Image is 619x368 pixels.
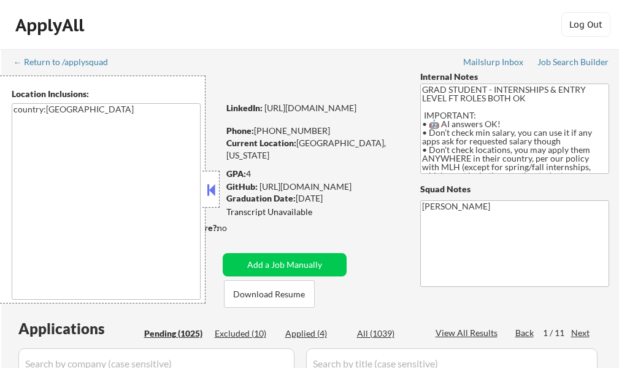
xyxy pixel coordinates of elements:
div: Mailslurp Inbox [463,58,525,66]
button: Download Resume [224,280,315,308]
div: Squad Notes [420,183,609,195]
a: Mailslurp Inbox [463,57,525,69]
div: Applied (4) [285,327,347,340]
div: Internal Notes [420,71,609,83]
strong: Phone: [226,125,254,136]
div: [PHONE_NUMBER] [226,125,400,137]
strong: GitHub: [226,181,258,192]
div: [DATE] [226,192,400,205]
div: 1 / 11 [543,327,571,339]
strong: GPA: [226,168,246,179]
button: Add a Job Manually [223,253,347,276]
div: Back [515,327,535,339]
strong: Current Location: [226,138,296,148]
div: Applications [18,321,140,336]
a: Job Search Builder [537,57,609,69]
div: Excluded (10) [215,327,276,340]
a: [URL][DOMAIN_NAME] [264,103,356,113]
div: Pending (1025) [144,327,206,340]
div: All (1039) [357,327,418,340]
div: ApplyAll [15,15,88,36]
div: 4 [226,168,402,180]
a: ← Return to /applysquad [13,57,120,69]
div: [GEOGRAPHIC_DATA], [US_STATE] [226,137,400,161]
div: Next [571,327,591,339]
div: ← Return to /applysquad [13,58,120,66]
button: Log Out [561,12,610,37]
div: View All Results [436,327,501,339]
a: [URL][DOMAIN_NAME] [260,181,352,192]
div: Job Search Builder [537,58,609,66]
strong: Graduation Date: [226,193,296,203]
strong: LinkedIn: [226,103,263,113]
div: no [217,222,252,234]
div: Location Inclusions: [12,88,201,100]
